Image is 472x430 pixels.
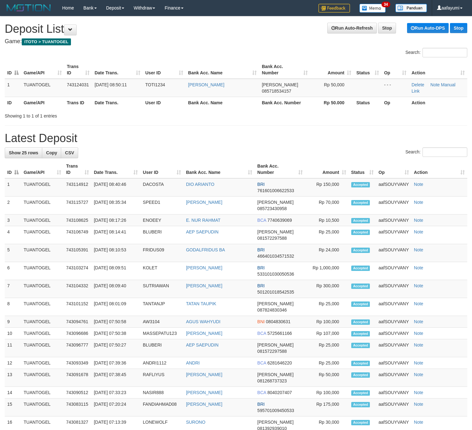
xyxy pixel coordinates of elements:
th: Status: activate to sort column ascending [354,61,382,79]
span: Copy [46,150,57,155]
a: Note [414,319,423,324]
label: Search: [405,147,467,157]
a: TATAN TAUPIK [186,301,216,306]
span: Copy 087824830346 to clipboard [257,307,287,312]
td: 743108625 [64,215,91,226]
a: E. NUR RAHMAT [186,218,220,223]
span: Accepted [351,266,370,271]
a: AEP SAEPUDIN [186,342,219,347]
a: Note [414,331,423,336]
input: Search: [422,147,467,157]
td: Rp 25,000 [305,298,349,316]
th: Bank Acc. Number: activate to sort column ascending [255,160,305,178]
td: BLUBERI [140,339,184,357]
a: Note [414,402,423,407]
a: [PERSON_NAME] [186,283,222,288]
td: 743114912 [64,178,91,197]
span: CSV [65,150,74,155]
a: Note [414,360,423,365]
span: Copy 081572297588 to clipboard [257,349,287,354]
td: [DATE] 08:09:40 [91,280,140,298]
span: [PERSON_NAME] [257,229,294,234]
td: Rp 10,500 [305,215,349,226]
img: Feedback.jpg [318,4,350,13]
td: DACOSTA [140,178,184,197]
td: aafSOUYVANY [376,316,411,328]
th: ID: activate to sort column descending [5,61,21,79]
td: TUANTOGEL [21,244,64,262]
span: 743124031 [67,82,89,87]
span: Accepted [351,420,370,425]
td: Rp 25,000 [305,339,349,357]
td: 743106749 [64,226,91,244]
div: Showing 1 to 1 of 1 entries [5,110,192,119]
span: Accepted [351,230,370,235]
h1: Latest Deposit [5,132,467,145]
td: Rp 300,000 [305,280,349,298]
th: Game/API: activate to sort column ascending [21,61,64,79]
th: ID: activate to sort column descending [5,160,21,178]
span: Accepted [351,331,370,336]
td: 1 [5,79,21,97]
th: Op [382,97,409,108]
th: Trans ID [64,97,92,108]
td: 14 [5,387,21,398]
th: Status: activate to sort column ascending [349,160,376,178]
td: aafSOUYVANY [376,226,411,244]
span: BRI [257,182,265,187]
td: [DATE] 07:33:23 [91,387,140,398]
img: Button%20Memo.svg [359,4,386,13]
td: Rp 100,000 [305,316,349,328]
td: aafSOUYVANY [376,215,411,226]
td: [DATE] 08:17:26 [91,215,140,226]
td: TUANTOGEL [21,178,64,197]
a: [PERSON_NAME] [188,82,224,87]
td: 1 [5,178,21,197]
td: TUANTOGEL [21,387,64,398]
td: 743101152 [64,298,91,316]
td: BLUBERI [140,226,184,244]
td: - - - [382,79,409,97]
td: aafSOUYVANY [376,197,411,215]
td: [DATE] 07:38:45 [91,369,140,387]
td: TUANTOGEL [21,357,64,369]
th: Date Trans.: activate to sort column ascending [91,160,140,178]
a: Note [414,218,423,223]
span: Rp 50,000 [324,82,345,87]
a: Stop [378,23,396,33]
th: Date Trans. [92,97,143,108]
td: Rp 50,000 [305,369,349,387]
h4: Game: [5,38,467,45]
td: 15 [5,398,21,416]
th: Amount: activate to sort column ascending [310,61,354,79]
span: [DATE] 08:50:11 [95,82,127,87]
td: aafSOUYVANY [376,387,411,398]
span: [PERSON_NAME] [257,372,294,377]
td: Rp 25,000 [305,226,349,244]
td: Rp 150,000 [305,178,349,197]
td: aafSOUYVANY [376,298,411,316]
a: Run Auto-Refresh [327,23,377,33]
th: Bank Acc. Name [186,97,259,108]
td: Rp 24,000 [305,244,349,262]
span: Copy 533101030050536 to clipboard [257,272,294,277]
span: [PERSON_NAME] [257,200,294,205]
th: Status [354,97,382,108]
td: TANTANJP [140,298,184,316]
td: 10 [5,328,21,339]
td: aafSOUYVANY [376,262,411,280]
label: Search: [405,48,467,57]
span: [PERSON_NAME] [257,342,294,347]
td: Rp 70,000 [305,197,349,215]
a: Note [414,342,423,347]
td: TUANTOGEL [21,197,64,215]
td: 743096777 [64,339,91,357]
th: Amount: activate to sort column ascending [305,160,349,178]
a: Note [414,265,423,270]
span: Copy 501201018542535 to clipboard [257,290,294,295]
a: ANDRI [186,360,200,365]
a: Note [414,182,423,187]
td: 13 [5,369,21,387]
a: Note [414,283,423,288]
td: 743096686 [64,328,91,339]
